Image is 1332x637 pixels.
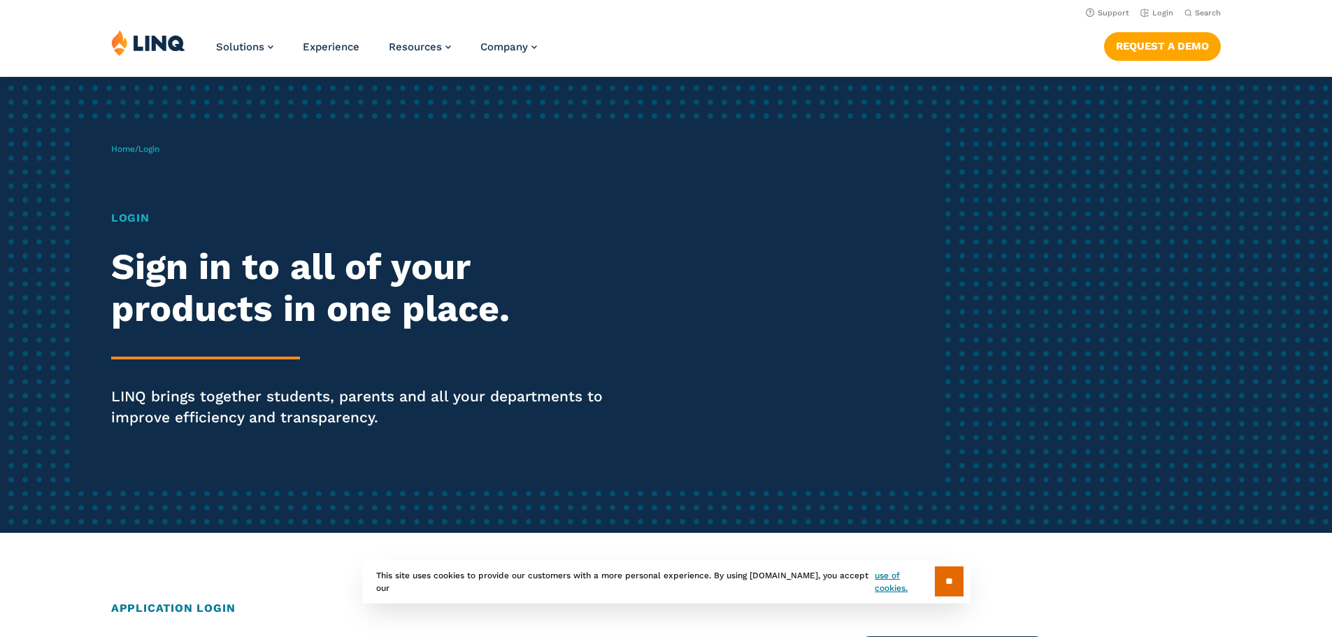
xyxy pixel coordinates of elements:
[1140,8,1173,17] a: Login
[875,569,934,594] a: use of cookies.
[480,41,537,53] a: Company
[303,41,359,53] a: Experience
[389,41,442,53] span: Resources
[111,29,185,56] img: LINQ | K‑12 Software
[138,144,159,154] span: Login
[216,29,537,76] nav: Primary Navigation
[480,41,528,53] span: Company
[111,386,624,428] p: LINQ brings together students, parents and all your departments to improve efficiency and transpa...
[1086,8,1129,17] a: Support
[111,210,624,227] h1: Login
[216,41,273,53] a: Solutions
[216,41,264,53] span: Solutions
[1104,29,1221,60] nav: Button Navigation
[111,144,159,154] span: /
[1184,8,1221,18] button: Open Search Bar
[362,559,971,603] div: This site uses cookies to provide our customers with a more personal experience. By using [DOMAIN...
[111,246,624,330] h2: Sign in to all of your products in one place.
[111,144,135,154] a: Home
[1195,8,1221,17] span: Search
[389,41,451,53] a: Resources
[1104,32,1221,60] a: Request a Demo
